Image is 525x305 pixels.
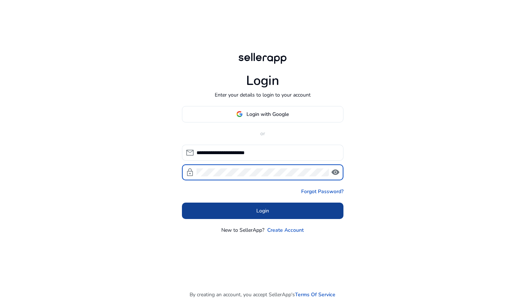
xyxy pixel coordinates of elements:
span: visibility [331,168,340,177]
button: Login [182,203,343,219]
span: Login with Google [246,110,289,118]
p: Enter your details to login to your account [215,91,311,99]
a: Forgot Password? [301,188,343,195]
p: or [182,130,343,137]
h1: Login [246,73,279,89]
a: Create Account [267,226,304,234]
span: Login [256,207,269,215]
p: New to SellerApp? [221,226,264,234]
span: lock [186,168,194,177]
img: google-logo.svg [236,111,243,117]
button: Login with Google [182,106,343,122]
span: mail [186,148,194,157]
a: Terms Of Service [295,291,335,298]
